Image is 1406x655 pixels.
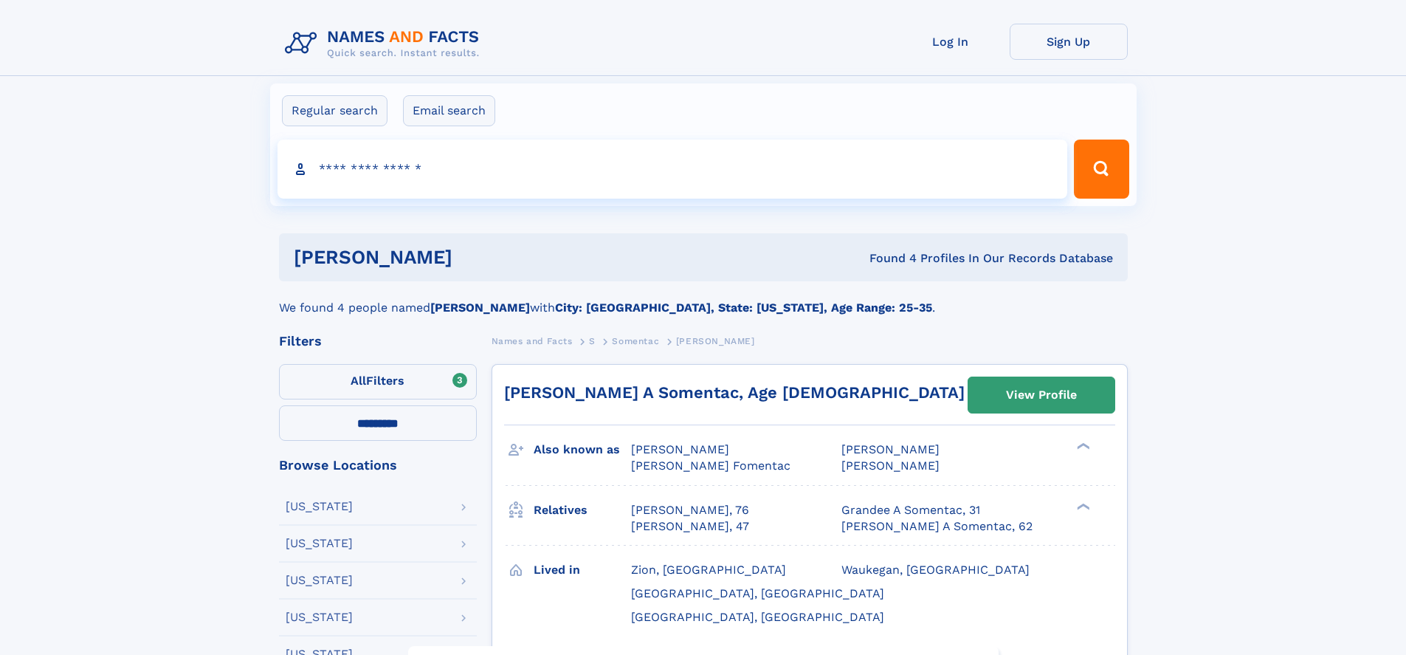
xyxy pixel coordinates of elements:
[278,140,1068,199] input: search input
[612,332,659,350] a: Somentac
[661,250,1113,267] div: Found 4 Profiles In Our Records Database
[534,437,631,462] h3: Also known as
[286,575,353,586] div: [US_STATE]
[841,518,1033,535] a: [PERSON_NAME] A Somentac, 62
[279,364,477,399] label: Filters
[1074,140,1128,199] button: Search Button
[631,518,749,535] a: [PERSON_NAME], 47
[286,501,353,512] div: [US_STATE]
[631,459,790,473] span: [PERSON_NAME] Fomentac
[841,563,1030,577] span: Waukegan, [GEOGRAPHIC_DATA]
[676,336,755,346] span: [PERSON_NAME]
[286,538,353,549] div: [US_STATE]
[492,332,573,350] a: Names and Facts
[1073,442,1091,451] div: ❯
[968,377,1114,413] a: View Profile
[841,502,980,518] a: Grandee A Somentac, 31
[892,24,1010,60] a: Log In
[589,332,596,350] a: S
[631,610,884,624] span: [GEOGRAPHIC_DATA], [GEOGRAPHIC_DATA]
[631,442,729,456] span: [PERSON_NAME]
[631,586,884,600] span: [GEOGRAPHIC_DATA], [GEOGRAPHIC_DATA]
[841,442,940,456] span: [PERSON_NAME]
[279,24,492,64] img: Logo Names and Facts
[534,558,631,583] h3: Lived in
[631,563,786,577] span: Zion, [GEOGRAPHIC_DATA]
[403,95,495,126] label: Email search
[841,459,940,473] span: [PERSON_NAME]
[279,335,477,348] div: Filters
[612,336,659,346] span: Somentac
[1010,24,1128,60] a: Sign Up
[589,336,596,346] span: S
[631,502,749,518] a: [PERSON_NAME], 76
[1073,501,1091,511] div: ❯
[351,374,366,388] span: All
[504,383,965,402] a: [PERSON_NAME] A Somentac, Age [DEMOGRAPHIC_DATA]
[1006,378,1077,412] div: View Profile
[294,248,661,267] h1: [PERSON_NAME]
[534,498,631,523] h3: Relatives
[282,95,387,126] label: Regular search
[286,611,353,623] div: [US_STATE]
[555,301,932,315] b: City: [GEOGRAPHIC_DATA], State: [US_STATE], Age Range: 25-35
[279,459,477,472] div: Browse Locations
[430,301,530,315] b: [PERSON_NAME]
[279,281,1128,317] div: We found 4 people named with .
